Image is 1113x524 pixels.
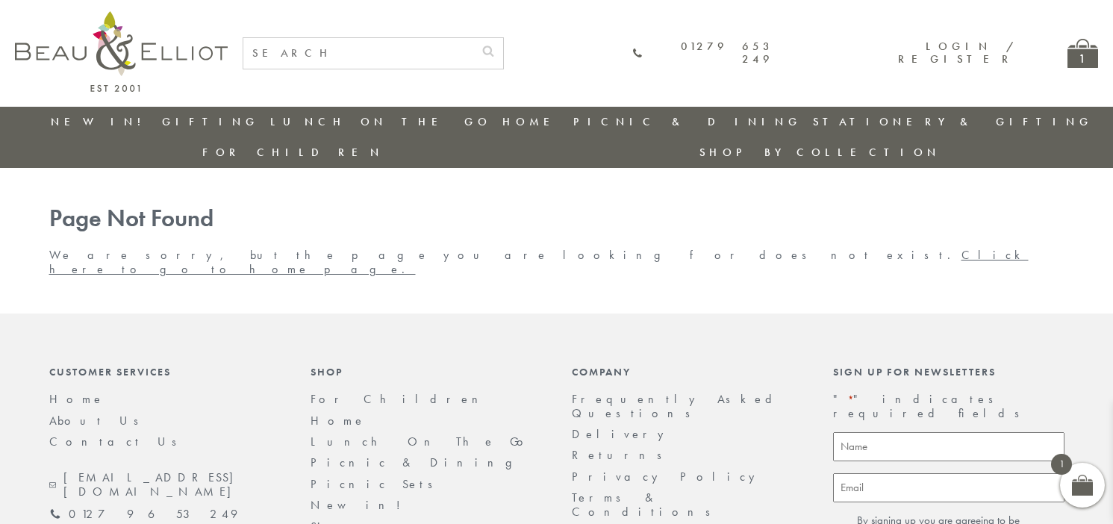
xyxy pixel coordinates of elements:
[49,434,187,449] a: Contact Us
[15,11,228,92] img: logo
[572,447,672,463] a: Returns
[632,40,774,66] a: 01279 653 249
[502,114,562,129] a: Home
[311,366,542,378] div: Shop
[572,426,672,442] a: Delivery
[34,205,1079,276] div: We are sorry, but the page you are looking for does not exist.
[1051,454,1072,475] span: 1
[572,490,720,519] a: Terms & Conditions
[162,114,259,129] a: Gifting
[573,114,802,129] a: Picnic & Dining
[311,413,366,428] a: Home
[311,434,532,449] a: Lunch On The Go
[833,366,1064,378] div: Sign up for newsletters
[311,476,443,492] a: Picnic Sets
[572,391,782,420] a: Frequently Asked Questions
[49,413,149,428] a: About Us
[49,391,105,407] a: Home
[898,39,1015,66] a: Login / Register
[311,391,490,407] a: For Children
[572,469,763,484] a: Privacy Policy
[49,205,1064,233] h1: Page Not Found
[833,432,1064,461] input: Name
[833,393,1064,420] p: " " indicates required fields
[311,455,527,470] a: Picnic & Dining
[243,38,473,69] input: SEARCH
[813,114,1093,129] a: Stationery & Gifting
[833,473,1064,502] input: Email
[311,497,411,513] a: New in!
[51,114,151,129] a: New in!
[572,366,803,378] div: Company
[699,145,941,160] a: Shop by collection
[49,366,281,378] div: Customer Services
[270,114,491,129] a: Lunch On The Go
[1067,39,1098,68] a: 1
[49,508,237,521] a: 01279 653 249
[49,247,1029,276] a: Click here to go to home page.
[49,471,281,499] a: [EMAIL_ADDRESS][DOMAIN_NAME]
[202,145,384,160] a: For Children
